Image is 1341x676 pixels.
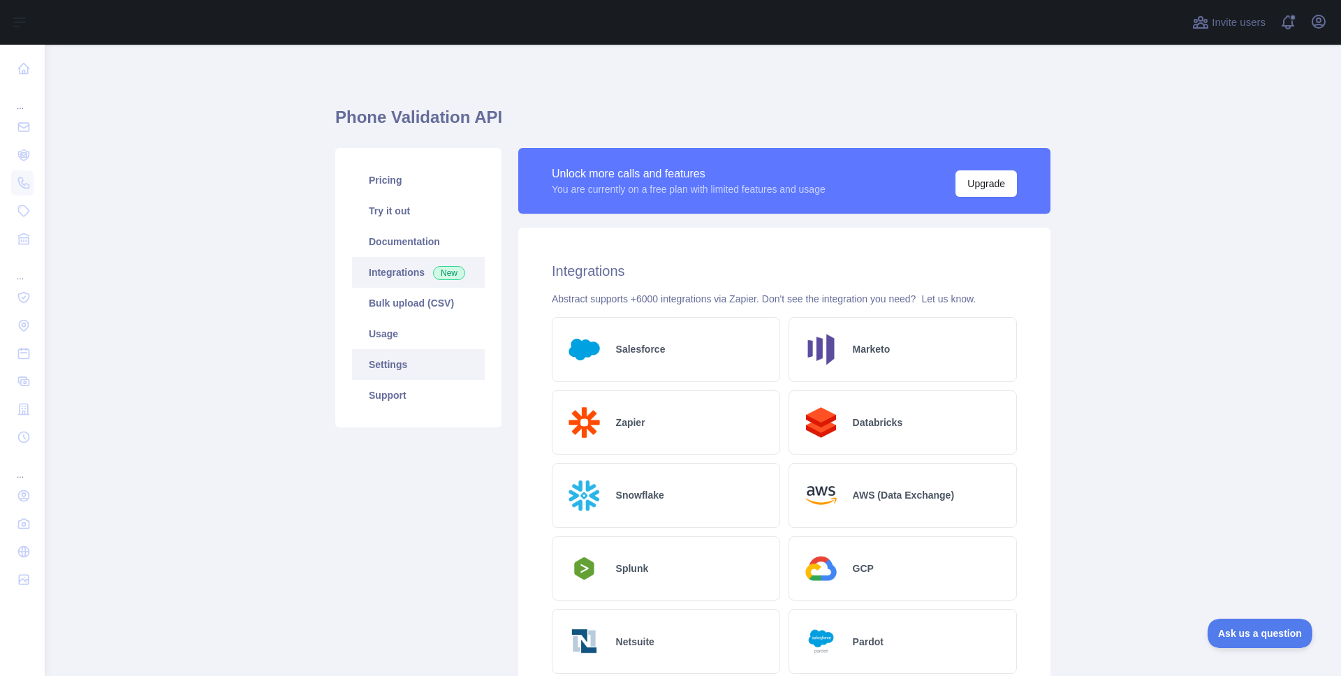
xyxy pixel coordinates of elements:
[433,266,465,280] span: New
[1212,15,1266,31] span: Invite users
[352,288,485,318] a: Bulk upload (CSV)
[853,416,903,429] h2: Databricks
[616,561,649,575] h2: Splunk
[352,257,485,288] a: Integrations New
[352,318,485,349] a: Usage
[552,166,826,182] div: Unlock more calls and features
[352,165,485,196] a: Pricing
[11,254,34,282] div: ...
[564,475,605,516] img: Logo
[1208,619,1313,648] iframe: Toggle Customer Support
[335,106,1050,140] h1: Phone Validation API
[955,170,1017,197] button: Upgrade
[800,621,842,662] img: Logo
[552,292,1017,306] div: Abstract supports +6000 integrations via Zapier. Don't see the integration you need?
[616,416,645,429] h2: Zapier
[800,475,842,516] img: Logo
[11,84,34,112] div: ...
[552,261,1017,281] h2: Integrations
[352,349,485,380] a: Settings
[616,342,666,356] h2: Salesforce
[800,402,842,443] img: Logo
[352,226,485,257] a: Documentation
[564,402,605,443] img: Logo
[352,380,485,411] a: Support
[1189,11,1268,34] button: Invite users
[616,488,664,502] h2: Snowflake
[11,453,34,480] div: ...
[616,635,654,649] h2: Netsuite
[564,329,605,370] img: Logo
[853,342,891,356] h2: Marketo
[921,293,976,304] a: Let us know.
[800,329,842,370] img: Logo
[564,621,605,662] img: Logo
[853,561,874,575] h2: GCP
[800,548,842,589] img: Logo
[853,635,884,649] h2: Pardot
[853,488,954,502] h2: AWS (Data Exchange)
[552,182,826,196] div: You are currently on a free plan with limited features and usage
[564,553,605,584] img: Logo
[352,196,485,226] a: Try it out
